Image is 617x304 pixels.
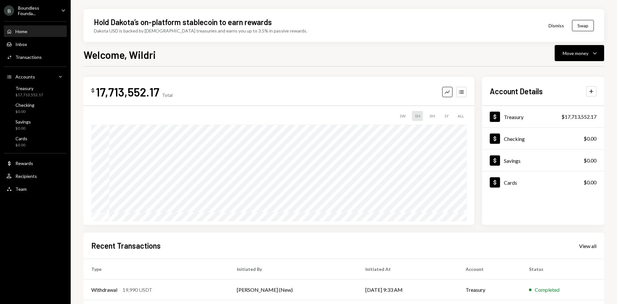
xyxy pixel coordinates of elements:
a: Transactions [4,51,67,63]
a: Treasury$17,713,552.17 [482,106,604,127]
div: Savings [504,158,521,164]
div: Home [15,29,27,34]
td: [PERSON_NAME] (New) [229,280,358,300]
div: 3M [427,111,438,121]
button: Swap [572,20,594,31]
div: Withdrawal [91,286,117,294]
div: Cards [15,136,27,141]
div: $17,713,552.17 [561,113,596,121]
div: Total [162,92,173,98]
button: Move money [555,45,604,61]
th: Account [458,259,521,280]
a: Savings$0.00 [482,150,604,171]
div: $0.00 [15,143,27,148]
div: $ [91,87,94,94]
a: Cards$0.00 [4,134,67,149]
a: Accounts [4,71,67,82]
div: Hold Dakota’s on-platform stablecoin to earn rewards [94,17,272,27]
div: View all [579,243,596,249]
th: Type [84,259,229,280]
div: $0.00 [584,135,596,143]
div: Rewards [15,161,33,166]
div: $0.00 [584,179,596,186]
div: 17,713,552.17 [96,85,159,99]
div: Move money [563,50,588,57]
div: Accounts [15,74,35,79]
a: Recipients [4,170,67,182]
td: [DATE] 9:33 AM [358,280,458,300]
div: B [4,5,14,16]
div: $17,713,552.17 [15,92,43,98]
div: Checking [504,136,525,142]
a: Cards$0.00 [482,171,604,193]
div: 1W [397,111,408,121]
div: Savings [15,119,31,124]
div: Completed [535,286,559,294]
a: Team [4,183,67,195]
div: 1M [412,111,423,121]
th: Initiated At [358,259,458,280]
div: $0.00 [15,126,31,131]
a: Savings$0.00 [4,117,67,133]
div: Team [15,186,27,192]
h1: Welcome, Wildri [84,48,156,61]
div: $0.00 [15,109,34,115]
div: Checking [15,102,34,108]
button: Dismiss [541,18,572,33]
a: Rewards [4,157,67,169]
a: View all [579,242,596,249]
h2: Account Details [490,86,543,97]
h2: Recent Transactions [91,240,161,251]
td: Treasury [458,280,521,300]
div: Boundless Founda... [18,5,56,16]
a: Checking$0.00 [482,128,604,149]
th: Status [521,259,604,280]
div: $0.00 [584,157,596,164]
div: Inbox [15,41,27,47]
a: Home [4,25,67,37]
div: Recipients [15,173,37,179]
div: 1Y [442,111,451,121]
div: 19,990 USDT [122,286,152,294]
a: Inbox [4,38,67,50]
a: Checking$0.00 [4,100,67,116]
div: ALL [455,111,467,121]
div: Dakota USD is backed by [DEMOGRAPHIC_DATA] treasuries and earns you up to 3.5% in passive rewards. [94,27,307,34]
a: Treasury$17,713,552.17 [4,84,67,99]
div: Treasury [15,86,43,91]
div: Treasury [504,114,523,120]
div: Cards [504,180,517,186]
div: Transactions [15,54,42,60]
th: Initiated By [229,259,358,280]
